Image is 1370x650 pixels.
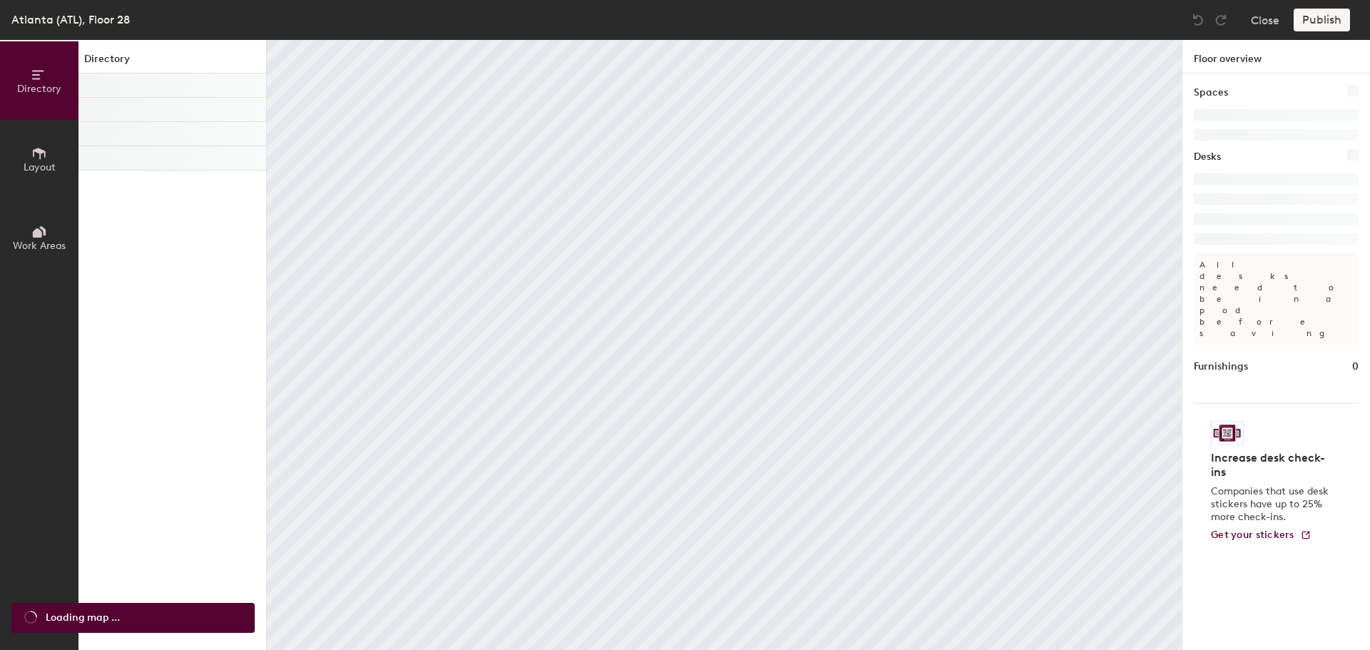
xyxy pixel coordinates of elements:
[1211,529,1311,542] a: Get your stickers
[1194,359,1248,375] h1: Furnishings
[1211,451,1333,479] h4: Increase desk check-ins
[1211,485,1333,524] p: Companies that use desk stickers have up to 25% more check-ins.
[17,83,61,95] span: Directory
[267,40,1182,650] canvas: Map
[1211,421,1244,445] img: Sticker logo
[1211,529,1294,541] span: Get your stickers
[1194,85,1228,101] h1: Spaces
[1251,9,1279,31] button: Close
[1182,40,1370,73] h1: Floor overview
[1194,149,1221,165] h1: Desks
[46,610,120,626] span: Loading map ...
[24,161,56,173] span: Layout
[13,240,66,252] span: Work Areas
[1194,253,1359,345] p: All desks need to be in a pod before saving
[1191,13,1205,27] img: Undo
[1352,359,1359,375] h1: 0
[11,11,130,29] div: Atlanta (ATL), Floor 28
[78,51,266,73] h1: Directory
[1214,13,1228,27] img: Redo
